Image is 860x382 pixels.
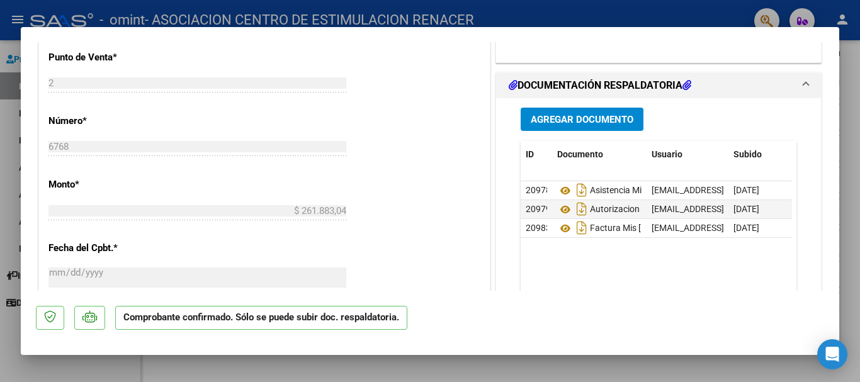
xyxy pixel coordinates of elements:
[574,180,590,200] i: Descargar documento
[557,149,603,159] span: Documento
[521,108,643,131] button: Agregar Documento
[574,199,590,219] i: Descargar documento
[526,185,551,195] span: 20978
[733,149,762,159] span: Subido
[574,218,590,238] i: Descargar documento
[817,339,847,369] div: Open Intercom Messenger
[647,141,728,168] datatable-header-cell: Usuario
[557,205,683,215] span: Autorizacion Mis [DATE]
[733,185,759,195] span: [DATE]
[115,306,407,330] p: Comprobante confirmado. Sólo se puede subir doc. respaldatoria.
[557,223,664,233] span: Factura Mis [DATE]
[728,141,791,168] datatable-header-cell: Subido
[652,149,682,159] span: Usuario
[496,98,821,359] div: DOCUMENTACIÓN RESPALDATORIA
[526,204,551,214] span: 20979
[733,223,759,233] span: [DATE]
[48,177,178,192] p: Monto
[526,223,551,233] span: 20983
[733,204,759,214] span: [DATE]
[521,141,552,168] datatable-header-cell: ID
[48,241,178,256] p: Fecha del Cpbt.
[791,141,854,168] datatable-header-cell: Acción
[557,186,674,196] span: Asistencia Mis [DATE]
[509,78,691,93] h1: DOCUMENTACIÓN RESPALDATORIA
[526,149,534,159] span: ID
[48,114,178,128] p: Número
[496,73,821,98] mat-expansion-panel-header: DOCUMENTACIÓN RESPALDATORIA
[531,114,633,125] span: Agregar Documento
[552,141,647,168] datatable-header-cell: Documento
[48,50,178,65] p: Punto de Venta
